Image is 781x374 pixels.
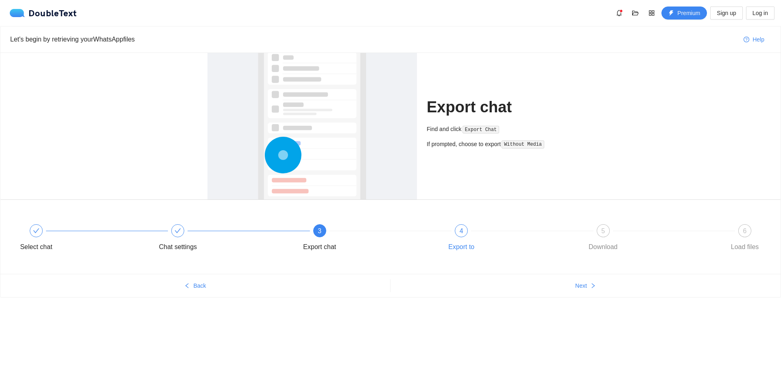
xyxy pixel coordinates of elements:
span: 4 [460,227,463,234]
span: right [590,283,596,289]
div: Export chat [303,241,336,254]
div: Let's begin by retrieving your WhatsApp files [10,34,737,44]
h1: Export chat [427,98,574,117]
div: 3Export chat [296,224,438,254]
div: Select chat [20,241,52,254]
div: Find and click [427,125,574,134]
span: Log in [753,9,768,17]
div: DoubleText [10,9,77,17]
span: Help [753,35,764,44]
div: If prompted, choose to export [427,140,574,149]
span: Sign up [717,9,736,17]
span: 6 [743,227,747,234]
div: Select chat [13,224,154,254]
button: leftBack [0,279,390,292]
button: Sign up [710,7,742,20]
div: 5Download [580,224,721,254]
div: Download [589,241,617,254]
span: appstore [646,10,658,16]
button: Nextright [390,279,781,292]
span: thunderbolt [668,10,674,17]
button: question-circleHelp [737,33,771,46]
span: bell [613,10,625,16]
span: question-circle [744,37,749,43]
span: Premium [677,9,700,17]
span: check [175,227,181,234]
div: Export to [448,241,474,254]
a: logoDoubleText [10,9,77,17]
button: thunderboltPremium [661,7,707,20]
code: Without Media [502,140,544,149]
span: folder-open [629,10,641,16]
img: logo [10,9,28,17]
button: bell [613,7,626,20]
button: appstore [645,7,658,20]
span: left [184,283,190,289]
div: Load files [731,241,759,254]
span: 3 [318,227,321,234]
span: check [33,227,39,234]
button: folder-open [629,7,642,20]
div: Chat settings [159,241,197,254]
span: 5 [601,227,605,234]
code: Export Chat [462,126,499,134]
span: Back [193,281,206,290]
button: Log in [746,7,774,20]
div: 6Load files [721,224,768,254]
div: 4Export to [438,224,579,254]
div: Chat settings [154,224,296,254]
span: Next [575,281,587,290]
